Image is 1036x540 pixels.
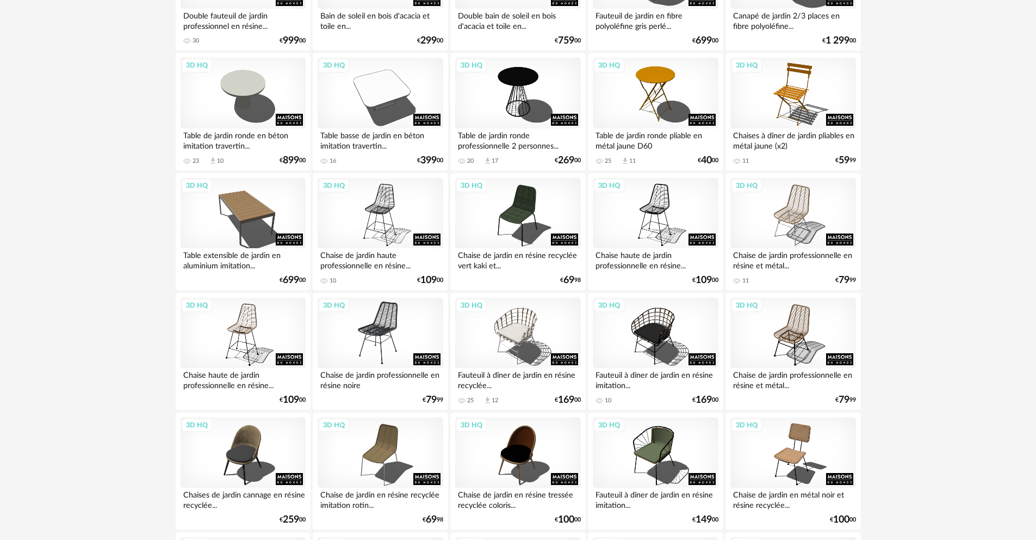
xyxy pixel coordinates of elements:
div: Chaise de jardin professionnelle en résine et métal... [730,248,855,270]
div: 3D HQ [181,58,213,72]
div: Canapé de jardin 2/3 places en fibre polyoléfine... [730,9,855,30]
div: € 00 [280,37,306,45]
span: 169 [558,396,574,404]
span: 899 [283,157,299,164]
div: 20 [467,157,474,165]
span: Download icon [483,157,492,165]
a: 3D HQ Chaise de jardin haute professionnelle en résine... 10 €10900 [313,173,448,291]
span: 79 [426,396,437,404]
div: € 00 [280,396,306,404]
div: Table basse de jardin en béton imitation travertin... [318,128,443,150]
div: Chaise haute de jardin professionnelle en résine... [593,248,718,270]
span: 40 [701,157,712,164]
div: 23 [193,157,199,165]
div: € 00 [417,157,443,164]
div: 3D HQ [456,58,487,72]
div: Chaise de jardin professionnelle en résine noire [318,368,443,390]
div: 3D HQ [731,179,762,193]
div: 3D HQ [181,179,213,193]
a: 3D HQ Chaise de jardin professionnelle en résine et métal... €7999 [725,293,860,410]
div: 3D HQ [593,298,625,312]
a: 3D HQ Fauteuil à dîner de jardin en résine imitation... 10 €16900 [588,293,723,410]
a: 3D HQ Chaises à dîner de jardin pliables en métal jaune (x2) 11 €5999 [725,53,860,170]
a: 3D HQ Chaise de jardin en résine recyclée vert kaki et... €6998 [450,173,585,291]
div: Table extensible de jardin en aluminium imitation... [181,248,306,270]
div: Fauteuil à dîner de jardin en résine imitation... [593,368,718,390]
div: € 99 [423,396,443,404]
div: 3D HQ [318,298,350,312]
span: 100 [558,516,574,524]
a: 3D HQ Table de jardin ronde pliable en métal jaune D60 25 Download icon 11 €4000 [588,53,723,170]
span: 259 [283,516,299,524]
span: Download icon [483,396,492,404]
span: 109 [283,396,299,404]
div: € 00 [822,37,856,45]
a: 3D HQ Chaise de jardin en métal noir et résine recyclée... €10000 [725,413,860,530]
span: Download icon [209,157,217,165]
div: 3D HQ [731,418,762,432]
div: 17 [492,157,498,165]
div: 25 [605,157,611,165]
div: € 99 [835,396,856,404]
span: 109 [696,277,712,284]
span: 699 [283,277,299,284]
span: 79 [839,396,849,404]
span: 1 299 [826,37,849,45]
span: 299 [420,37,437,45]
span: 69 [563,277,574,284]
div: € 00 [417,277,443,284]
a: 3D HQ Chaise haute de jardin professionnelle en résine... €10900 [588,173,723,291]
div: Table de jardin ronde pliable en métal jaune D60 [593,128,718,150]
div: 3D HQ [456,179,487,193]
div: 3D HQ [456,298,487,312]
span: Download icon [621,157,629,165]
div: 3D HQ [731,298,762,312]
div: Chaises à dîner de jardin pliables en métal jaune (x2) [730,128,855,150]
a: 3D HQ Table de jardin ronde professionnelle 2 personnes... 20 Download icon 17 €26900 [450,53,585,170]
div: 3D HQ [456,418,487,432]
div: € 00 [417,37,443,45]
span: 399 [420,157,437,164]
div: 3D HQ [318,418,350,432]
div: 3D HQ [731,58,762,72]
div: Chaise de jardin en résine tressée recyclée coloris... [455,488,580,510]
div: Fauteuil à dîner de jardin en résine imitation... [593,488,718,510]
div: 3D HQ [593,58,625,72]
div: 10 [605,397,611,404]
span: 699 [696,37,712,45]
div: Table de jardin ronde en béton imitation travertin... [181,128,306,150]
div: 10 [330,277,336,285]
span: 999 [283,37,299,45]
div: 3D HQ [318,58,350,72]
div: € 00 [280,157,306,164]
div: € 98 [560,277,581,284]
div: 3D HQ [593,418,625,432]
span: 59 [839,157,849,164]
div: 3D HQ [593,179,625,193]
div: 30 [193,37,199,45]
div: Table de jardin ronde professionnelle 2 personnes... [455,128,580,150]
div: 16 [330,157,336,165]
span: 169 [696,396,712,404]
div: 12 [492,397,498,404]
div: Double fauteuil de jardin professionnel en résine... [181,9,306,30]
span: 759 [558,37,574,45]
div: € 00 [280,277,306,284]
a: 3D HQ Chaises de jardin cannage en résine recyclée... €25900 [176,413,311,530]
div: Chaises de jardin cannage en résine recyclée... [181,488,306,510]
span: 100 [833,516,849,524]
div: € 00 [698,157,718,164]
div: Fauteuil de jardin en fibre polyoléfine gris perlé... [593,9,718,30]
div: € 00 [555,516,581,524]
span: 269 [558,157,574,164]
a: 3D HQ Chaise de jardin en résine tressée recyclée coloris... €10000 [450,413,585,530]
a: 3D HQ Chaise de jardin en résine recyclée imitation rotin... €6998 [313,413,448,530]
div: € 00 [692,37,718,45]
a: 3D HQ Chaise de jardin professionnelle en résine noire €7999 [313,293,448,410]
div: Chaise de jardin en résine recyclée imitation rotin... [318,488,443,510]
div: € 00 [692,277,718,284]
div: 11 [742,157,749,165]
div: € 00 [555,396,581,404]
div: Chaise de jardin en résine recyclée vert kaki et... [455,248,580,270]
div: Chaise de jardin en métal noir et résine recyclée... [730,488,855,510]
